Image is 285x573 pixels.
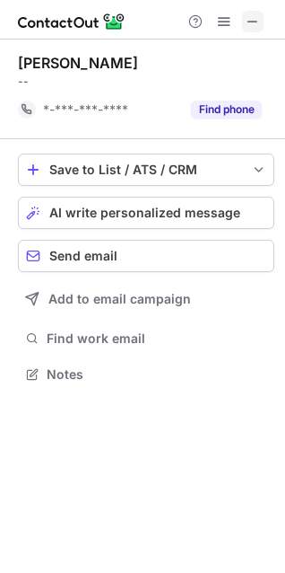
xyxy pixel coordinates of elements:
img: ContactOut v5.3.10 [18,11,125,32]
button: Add to email campaign [18,283,274,315]
button: Reveal Button [191,101,262,119]
span: Notes [47,366,267,383]
div: [PERSON_NAME] [18,54,138,72]
span: Find work email [47,331,267,347]
div: Save to List / ATS / CRM [49,163,243,177]
button: Find work email [18,326,274,351]
button: Send email [18,240,274,272]
span: Send email [49,249,117,263]
span: Add to email campaign [48,292,191,306]
button: save-profile-one-click [18,154,274,186]
button: AI write personalized message [18,197,274,229]
span: AI write personalized message [49,206,240,220]
div: -- [18,74,274,90]
button: Notes [18,362,274,387]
